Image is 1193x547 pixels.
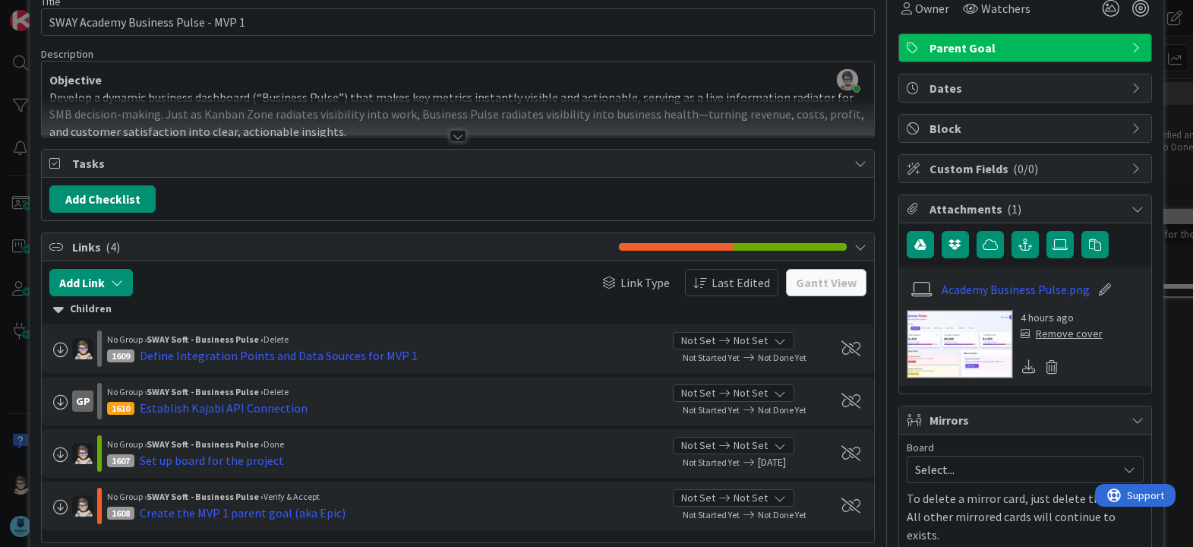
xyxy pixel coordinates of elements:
div: Download [1021,357,1037,377]
span: No Group › [107,491,147,502]
span: Develop a dynamic business dashboard (“Business Pulse”) that makes key metrics instantly visible ... [49,90,866,139]
span: Tasks [72,154,846,172]
input: type card name here... [41,8,874,36]
span: Custom Fields [929,160,1124,178]
span: Select... [915,459,1109,480]
span: Mirrors [929,411,1124,429]
span: ( 4 ) [106,239,120,255]
span: ( 0/0 ) [1013,161,1038,176]
div: 1607 [107,454,134,467]
div: Set up board for the project [140,451,284,470]
span: No Group › [107,438,147,450]
span: Not Set [681,490,715,506]
button: Add Link [49,269,133,296]
button: Add Checklist [49,185,156,213]
span: Not Done Yet [758,509,806,520]
span: Done [264,438,284,450]
p: To delete a mirror card, just delete the card. All other mirrored cards will continue to exists. [907,489,1144,544]
img: TP [72,443,93,464]
span: Link Type [620,273,670,292]
b: SWAY Soft - Business Pulse › [147,386,264,397]
img: TP [72,495,93,517]
div: Create the MVP 1 parent goal (aka Epic) [140,504,346,522]
div: Establish Kajabi API Connection [140,399,308,417]
b: SWAY Soft - Business Pulse › [147,334,264,345]
span: Not Set [681,333,715,349]
b: SWAY Soft - Business Pulse › [147,438,264,450]
span: No Group › [107,334,147,345]
span: Not Started Yet [683,352,740,363]
strong: Objective [49,72,102,87]
span: Dates [929,79,1124,97]
span: Not Set [681,385,715,401]
span: Not Set [734,333,768,349]
span: Links [72,238,611,256]
span: Last Edited [712,273,770,292]
div: GP [72,390,93,412]
span: Not Started Yet [683,404,740,416]
div: Define Integration Points and Data Sources for MVP 1 [140,346,418,365]
div: 1609 [107,349,134,362]
div: 1608 [107,507,134,520]
img: TP [72,338,93,359]
img: GSQywPghEhdbY4OwXOWrjRcy4shk9sHH.png [837,69,858,90]
span: ( 1 ) [1007,201,1021,217]
div: 4 hours ago [1021,310,1103,326]
span: Support [32,2,69,21]
span: Attachments [929,200,1124,218]
span: Not Set [734,438,768,454]
a: Academy Business Pulse.png [942,280,1090,299]
span: No Group › [107,386,147,397]
span: Verify & Accept [264,491,320,502]
span: Not Done Yet [758,404,806,416]
span: [DATE] [758,454,825,470]
b: SWAY Soft - Business Pulse › [147,491,264,502]
span: Delete [264,386,289,397]
div: 1610 [107,402,134,415]
button: Gantt View [786,269,866,296]
span: Parent Goal [929,39,1124,57]
div: Children [53,301,862,318]
span: Not Set [681,438,715,454]
span: Not Started Yet [683,509,740,520]
span: Delete [264,334,289,345]
button: Last Edited [685,269,778,296]
span: Not Done Yet [758,352,806,363]
div: Remove cover [1021,326,1103,342]
span: Not Set [734,490,768,506]
span: Block [929,119,1124,138]
span: Not Started Yet [683,457,740,468]
span: Board [907,442,934,453]
span: Description [41,47,93,61]
span: Not Set [734,385,768,401]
